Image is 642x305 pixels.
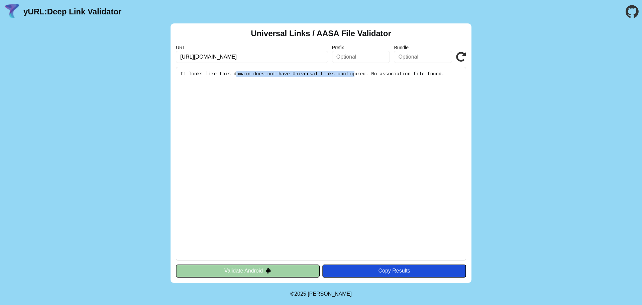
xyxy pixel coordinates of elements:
span: 2025 [294,291,306,297]
h2: Universal Links / AASA File Validator [251,29,391,38]
label: Prefix [332,45,390,50]
div: Copy Results [326,268,463,274]
button: Copy Results [322,264,466,277]
img: yURL Logo [3,3,21,20]
a: yURL:Deep Link Validator [23,7,121,16]
a: Michael Ibragimchayev's Personal Site [308,291,352,297]
input: Optional [332,51,390,63]
label: Bundle [394,45,452,50]
footer: © [290,283,351,305]
input: Required [176,51,328,63]
label: URL [176,45,328,50]
pre: It looks like this domain does not have Universal Links configured. No association file found. [176,67,466,260]
img: droidIcon.svg [265,268,271,274]
button: Validate Android [176,264,320,277]
input: Optional [394,51,452,63]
